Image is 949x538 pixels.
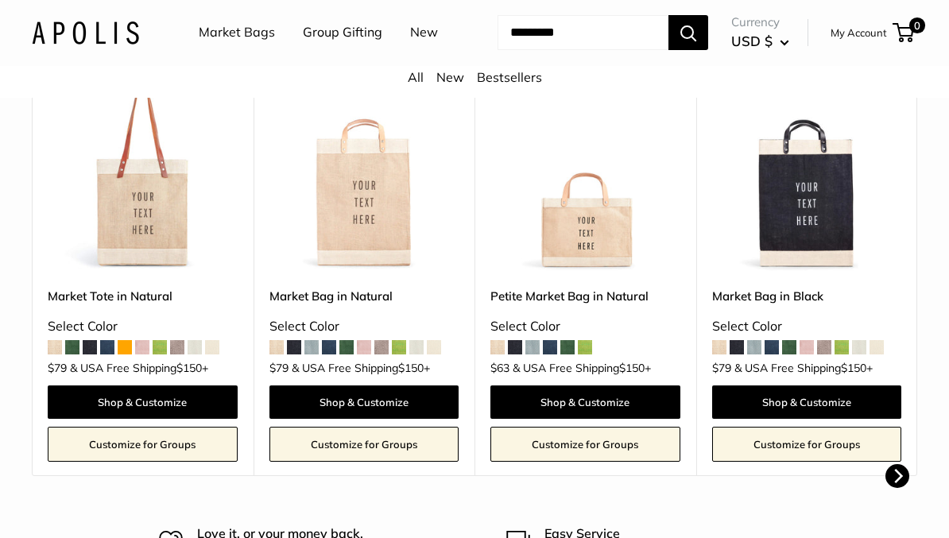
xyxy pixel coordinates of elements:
[269,82,459,272] a: Market Bag in NaturalMarket Bag in Natural
[490,288,680,306] a: Petite Market Bag in Natural
[668,16,708,51] button: Search
[712,362,731,376] span: $79
[410,21,438,45] a: New
[70,363,208,374] span: & USA Free Shipping +
[831,24,887,43] a: My Account
[490,386,680,420] a: Shop & Customize
[731,33,773,50] span: USD $
[731,12,789,34] span: Currency
[32,21,139,45] img: Apolis
[490,362,509,376] span: $63
[513,363,651,374] span: & USA Free Shipping +
[176,362,202,376] span: $150
[477,70,542,86] a: Bestsellers
[398,362,424,376] span: $150
[292,363,430,374] span: & USA Free Shipping +
[436,70,464,86] a: New
[48,386,238,420] a: Shop & Customize
[841,362,866,376] span: $150
[48,315,238,339] div: Select Color
[269,288,459,306] a: Market Bag in Natural
[269,315,459,339] div: Select Color
[48,82,238,272] img: description_Make it yours with custom printed text.
[712,82,902,272] img: Market Bag in Black
[619,362,645,376] span: $150
[498,16,668,51] input: Search...
[712,288,902,306] a: Market Bag in Black
[909,18,925,34] span: 0
[490,82,680,272] a: Petite Market Bag in NaturalPetite Market Bag in Natural
[408,70,424,86] a: All
[894,24,914,43] a: 0
[490,82,680,272] img: Petite Market Bag in Natural
[48,428,238,463] a: Customize for Groups
[48,362,67,376] span: $79
[490,315,680,339] div: Select Color
[712,386,902,420] a: Shop & Customize
[269,362,289,376] span: $79
[269,82,459,272] img: Market Bag in Natural
[712,315,902,339] div: Select Color
[199,21,275,45] a: Market Bags
[303,21,382,45] a: Group Gifting
[490,428,680,463] a: Customize for Groups
[48,288,238,306] a: Market Tote in Natural
[712,82,902,272] a: Market Bag in BlackMarket Bag in Black
[269,386,459,420] a: Shop & Customize
[731,29,789,55] button: USD $
[269,428,459,463] a: Customize for Groups
[712,428,902,463] a: Customize for Groups
[734,363,873,374] span: & USA Free Shipping +
[885,465,909,489] button: Next
[48,82,238,272] a: description_Make it yours with custom printed text.Market Tote in Natural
